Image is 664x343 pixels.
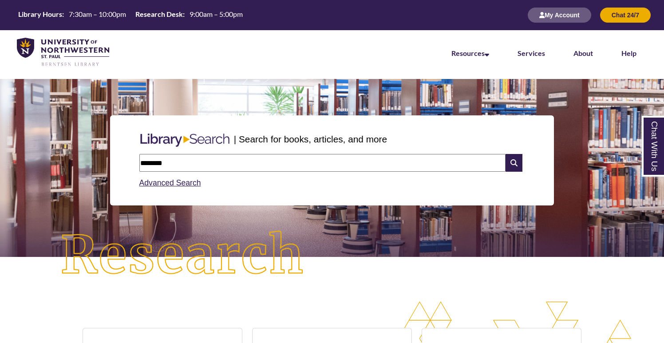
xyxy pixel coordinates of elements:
a: Resources [451,49,489,57]
span: 7:30am – 10:00pm [69,10,126,18]
a: Help [621,49,636,57]
a: Chat 24/7 [600,11,651,19]
table: Hours Today [15,9,246,20]
a: My Account [528,11,591,19]
a: Hours Today [15,9,246,21]
img: UNWSP Library Logo [17,38,109,67]
span: 9:00am – 5:00pm [190,10,243,18]
button: My Account [528,8,591,23]
img: Research [33,204,332,308]
button: Chat 24/7 [600,8,651,23]
img: Libary Search [136,130,234,150]
th: Research Desk: [132,9,186,19]
a: About [573,49,593,57]
a: Advanced Search [139,178,201,187]
th: Library Hours: [15,9,65,19]
i: Search [506,154,522,172]
a: Services [518,49,545,57]
p: | Search for books, articles, and more [234,132,387,146]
